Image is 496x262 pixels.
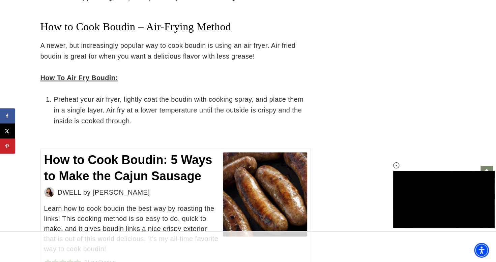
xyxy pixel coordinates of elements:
[54,94,311,126] li: Preheat your air fryer, lightly coat the boudin with cooking spray, and place them in a single la...
[44,203,307,254] span: Learn how to cook boudin the best way by roasting the links! This cooking method is so easy to do...
[40,40,311,62] p: A newer, but increasingly popular way to cook boudin is using an air fryer. Air fried boudin is g...
[40,74,118,81] span: How To Air Fry Boudin:
[40,21,231,33] span: How to Cook Boudin – Air-Frying Method
[480,166,493,178] a: Scroll to top
[474,243,489,258] div: Accessibility Menu
[393,171,494,228] iframe: Advertisement
[223,152,307,236] img: 6 cajun sausages in a pan
[58,187,150,197] span: DWELL by [PERSON_NAME]
[44,153,212,183] span: How to Cook Boudin: 5 Ways to Make the Cajun Sausage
